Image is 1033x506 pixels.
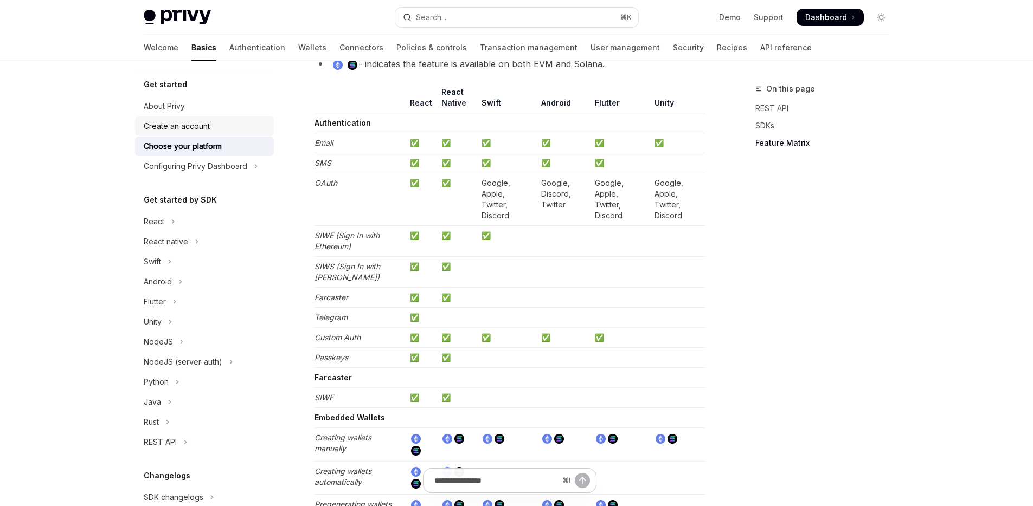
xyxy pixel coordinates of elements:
[144,235,188,248] div: React native
[650,87,705,113] th: Unity
[537,328,591,348] td: ✅
[805,12,847,23] span: Dashboard
[406,257,437,288] td: ✅
[442,434,452,444] img: ethereum.png
[591,173,650,226] td: Google, Apple, Twitter, Discord
[315,138,333,147] em: Email
[673,35,704,61] a: Security
[437,328,477,348] td: ✅
[406,133,437,153] td: ✅
[135,412,274,432] button: Toggle Rust section
[135,432,274,452] button: Toggle REST API section
[477,226,537,257] td: ✅
[144,160,247,173] div: Configuring Privy Dashboard
[477,133,537,153] td: ✅
[315,158,331,167] em: SMS
[144,78,187,91] h5: Get started
[495,434,504,444] img: solana.png
[315,393,333,402] em: SIWF
[591,35,660,61] a: User management
[135,312,274,332] button: Toggle Unity section
[144,355,222,368] div: NodeJS (server-auth)
[537,133,591,153] td: ✅
[144,295,166,308] div: Flutter
[135,232,274,251] button: Toggle React native section
[477,87,537,113] th: Swift
[437,288,477,308] td: ✅
[339,35,383,61] a: Connectors
[754,12,784,23] a: Support
[144,275,172,288] div: Android
[395,8,638,27] button: Open search
[144,120,210,133] div: Create an account
[144,395,161,408] div: Java
[298,35,326,61] a: Wallets
[537,153,591,173] td: ✅
[872,9,890,26] button: Toggle dark mode
[575,473,590,488] button: Send message
[135,292,274,312] button: Toggle Flutter section
[591,133,650,153] td: ✅
[135,252,274,271] button: Toggle Swift section
[454,434,464,444] img: solana.png
[437,348,477,368] td: ✅
[135,212,274,231] button: Toggle React section
[591,153,650,173] td: ✅
[406,288,437,308] td: ✅
[315,373,352,382] strong: Farcaster
[135,352,274,372] button: Toggle NodeJS (server-auth) section
[406,388,437,408] td: ✅
[144,315,162,328] div: Unity
[755,100,899,117] a: REST API
[144,335,173,348] div: NodeJS
[437,388,477,408] td: ✅
[144,375,169,388] div: Python
[135,372,274,392] button: Toggle Python section
[591,328,650,348] td: ✅
[591,87,650,113] th: Flutter
[315,293,348,302] em: Farcaster
[135,272,274,291] button: Toggle Android section
[135,137,274,156] a: Choose your platform
[477,173,537,226] td: Google, Apple, Twitter, Discord
[766,82,815,95] span: On this page
[406,308,437,328] td: ✅
[411,434,421,444] img: ethereum.png
[315,433,371,453] em: Creating wallets manually
[406,87,437,113] th: React
[144,255,161,268] div: Swift
[620,13,632,22] span: ⌘ K
[144,469,190,482] h5: Changelogs
[416,11,446,24] div: Search...
[437,133,477,153] td: ✅
[315,178,337,187] em: OAuth
[144,491,203,504] div: SDK changelogs
[717,35,747,61] a: Recipes
[650,133,705,153] td: ✅
[144,10,211,25] img: light logo
[135,157,274,176] button: Toggle Configuring Privy Dashboard section
[315,56,705,72] li: - indicates the feature is available on both EVM and Solana.
[483,434,492,444] img: ethereum.png
[315,353,348,362] em: Passkeys
[144,416,159,429] div: Rust
[315,118,371,127] strong: Authentication
[406,226,437,257] td: ✅
[406,328,437,348] td: ✅
[135,332,274,352] button: Toggle NodeJS section
[411,446,421,456] img: solana.png
[315,333,361,342] em: Custom Auth
[596,434,606,444] img: ethereum.png
[554,434,564,444] img: solana.png
[135,96,274,116] a: About Privy
[191,35,216,61] a: Basics
[144,436,177,449] div: REST API
[537,173,591,226] td: Google, Discord, Twitter
[144,140,222,153] div: Choose your platform
[406,173,437,226] td: ✅
[348,60,357,70] img: solana.png
[434,469,558,492] input: Ask a question...
[608,434,618,444] img: solana.png
[315,413,385,422] strong: Embedded Wallets
[406,153,437,173] td: ✅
